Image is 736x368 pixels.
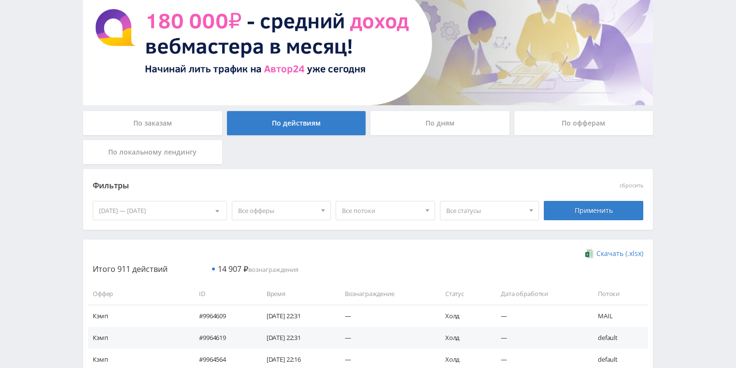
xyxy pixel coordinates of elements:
span: вознаграждения [218,265,298,274]
td: default [588,327,648,349]
span: Все офферы [238,201,316,220]
td: #9964609 [189,305,257,326]
div: [DATE] — [DATE] [93,201,226,220]
td: #9964619 [189,327,257,349]
button: сбросить [620,183,643,189]
span: Скачать (.xlsx) [596,250,643,257]
td: ID [189,283,257,305]
div: По дням [370,111,510,135]
td: Холд [436,327,491,349]
td: — [335,327,436,349]
span: Все статусы [446,201,524,220]
span: Итого 911 действий [93,264,168,274]
td: Вознаграждение [335,283,436,305]
span: Все потоки [342,201,420,220]
div: По локальному лендингу [83,140,222,164]
td: [DATE] 22:31 [257,305,335,326]
div: Применить [544,201,643,220]
img: xlsx [585,249,594,258]
a: Скачать (.xlsx) [585,249,643,259]
div: Фильтры [93,179,505,193]
td: Кэмп [88,327,189,349]
td: Дата обработки [491,283,588,305]
td: Кэмп [88,305,189,326]
span: 14 907 ₽ [218,264,248,274]
td: Холд [436,305,491,326]
div: По офферам [514,111,653,135]
td: Потоки [588,283,648,305]
div: По заказам [83,111,222,135]
td: — [491,327,588,349]
div: По действиям [227,111,366,135]
td: MAIL [588,305,648,326]
td: — [491,305,588,326]
td: Статус [436,283,491,305]
td: [DATE] 22:31 [257,327,335,349]
td: — [335,305,436,326]
td: Оффер [88,283,189,305]
td: Время [257,283,335,305]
